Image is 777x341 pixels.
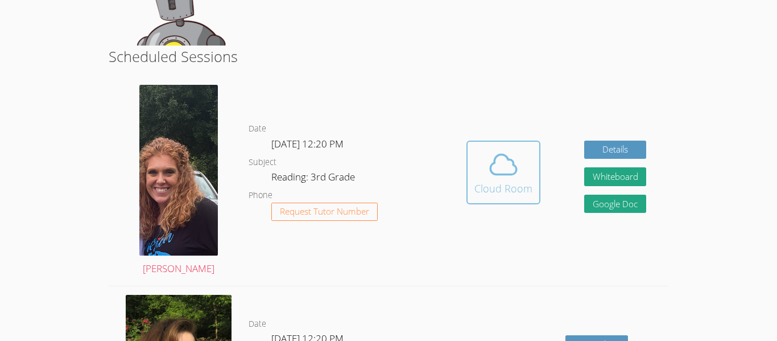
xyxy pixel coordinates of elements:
[584,141,647,159] a: Details
[466,141,540,204] button: Cloud Room
[109,46,668,67] h2: Scheduled Sessions
[271,137,344,150] span: [DATE] 12:20 PM
[249,188,272,203] dt: Phone
[271,169,357,188] dd: Reading: 3rd Grade
[271,203,378,221] button: Request Tutor Number
[280,207,369,216] span: Request Tutor Number
[249,317,266,331] dt: Date
[139,85,218,256] img: avatar.png
[249,155,276,170] dt: Subject
[249,122,266,136] dt: Date
[584,195,647,213] a: Google Doc
[474,180,532,196] div: Cloud Room
[139,85,218,277] a: [PERSON_NAME]
[584,167,647,186] button: Whiteboard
